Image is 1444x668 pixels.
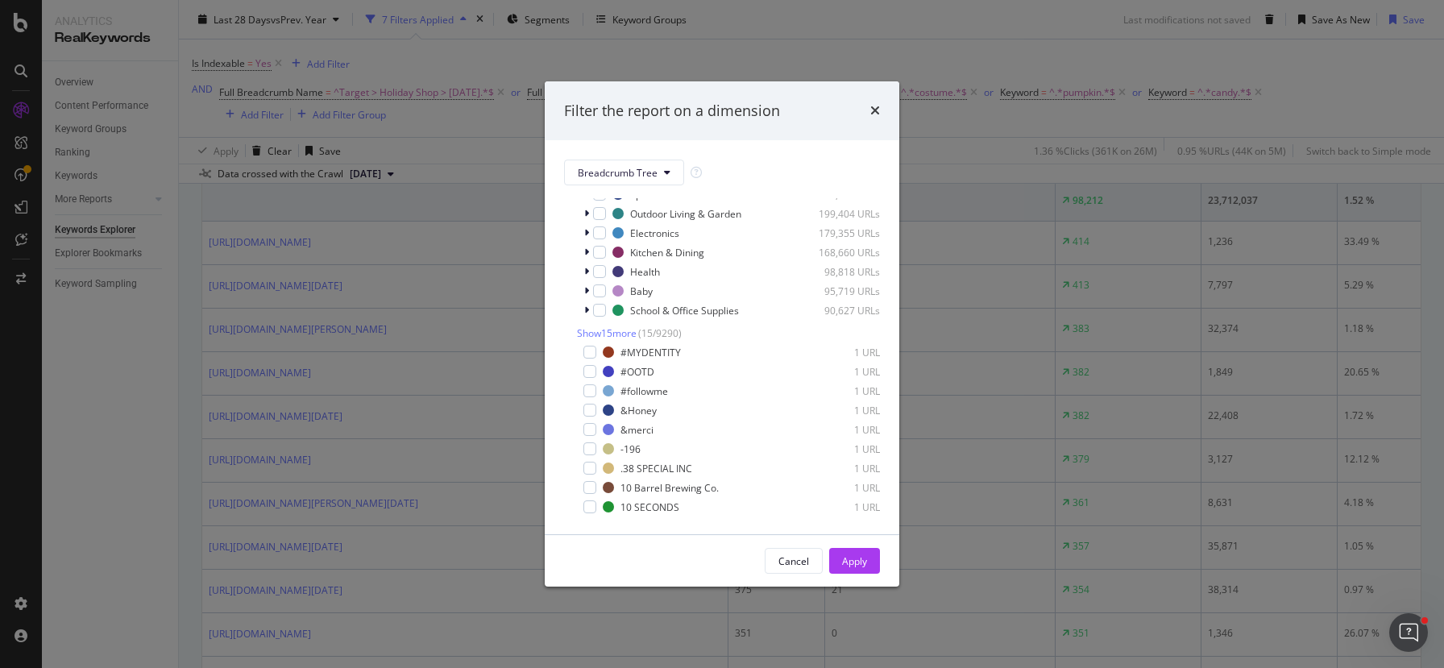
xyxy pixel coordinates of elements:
div: Electronics [630,226,679,240]
div: .38 SPECIAL INC [620,462,692,475]
div: #followme [620,384,668,398]
div: 1 URL [801,442,880,456]
div: School & Office Supplies [630,304,739,317]
div: Kitchen & Dining [630,246,704,259]
div: 10 SECONDS [620,500,679,514]
div: 1 URL [801,423,880,437]
div: 90,627 URLs [801,304,880,317]
div: Filter the report on a dimension [564,101,780,122]
div: 199,404 URLs [801,207,880,221]
div: Baby [630,284,653,298]
div: 10 Barrel Brewing Co. [620,481,719,495]
div: modal [545,81,899,587]
div: 1 URL [801,384,880,398]
div: 1 URL [801,481,880,495]
div: 98,818 URLs [801,265,880,279]
div: &merci [620,423,654,437]
button: Breadcrumb Tree [564,160,684,185]
div: 1 URL [801,346,880,359]
div: &Honey [620,404,657,417]
div: #MYDENTITY [620,346,681,359]
div: times [870,101,880,122]
div: 1 URL [801,462,880,475]
div: 1 URL [801,500,880,514]
div: 168,660 URLs [801,246,880,259]
span: ( 15 / 9290 ) [638,326,682,340]
div: 1 URL [801,365,880,379]
div: 179,355 URLs [801,226,880,240]
div: Outdoor Living & Garden [630,207,741,221]
span: Show 15 more [577,326,637,340]
div: #OOTD [620,365,654,379]
span: Breadcrumb Tree [578,166,658,180]
div: 1 URL [801,404,880,417]
button: Cancel [765,548,823,574]
div: Cancel [778,554,809,568]
div: 95,719 URLs [801,284,880,298]
div: -196 [620,442,641,456]
div: Apply [842,554,867,568]
div: Health [630,265,660,279]
button: Apply [829,548,880,574]
iframe: Intercom live chat [1389,613,1428,652]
